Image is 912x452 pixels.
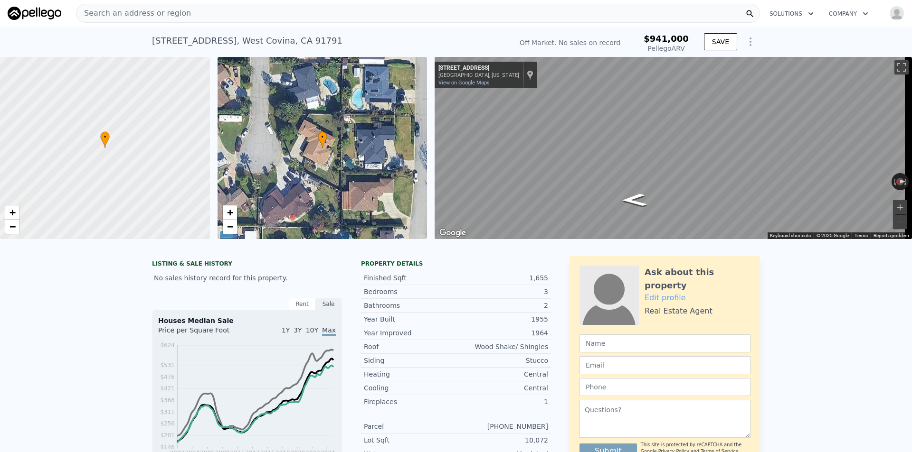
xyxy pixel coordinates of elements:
[456,383,548,393] div: Central
[579,378,750,396] input: Phone
[160,420,175,427] tspan: $256
[770,232,811,239] button: Keyboard shortcuts
[527,70,533,80] a: Show location on map
[456,422,548,431] div: [PHONE_NUMBER]
[227,206,233,218] span: +
[5,205,19,220] a: Zoom in
[645,266,750,292] div: Ask about this property
[364,422,456,431] div: Parcel
[294,326,302,334] span: 3Y
[364,397,456,406] div: Fireplaces
[318,133,327,141] span: •
[904,173,909,190] button: Rotate clockwise
[223,205,237,220] a: Zoom in
[160,444,175,451] tspan: $146
[160,342,175,349] tspan: $624
[579,356,750,374] input: Email
[817,233,849,238] span: © 2025 Google
[160,409,175,415] tspan: $311
[874,233,909,238] a: Report a problem
[821,5,876,22] button: Company
[364,287,456,296] div: Bedrooms
[152,34,342,47] div: [STREET_ADDRESS] , West Covina , CA 91791
[227,221,233,232] span: −
[437,227,468,239] img: Google
[5,220,19,234] a: Zoom out
[438,65,519,72] div: [STREET_ADDRESS]
[364,328,456,338] div: Year Improved
[9,206,16,218] span: +
[282,326,290,334] span: 1Y
[322,326,336,336] span: Max
[76,8,191,19] span: Search an address or region
[152,269,342,286] div: No sales history record for this property.
[645,305,712,317] div: Real Estate Agent
[160,362,175,369] tspan: $531
[579,334,750,352] input: Name
[160,397,175,404] tspan: $366
[100,133,110,141] span: •
[438,80,490,86] a: View on Google Maps
[364,273,456,283] div: Finished Sqft
[152,260,342,269] div: LISTING & SALE HISTORY
[435,57,912,239] div: Street View
[889,6,904,21] img: avatar
[456,287,548,296] div: 3
[364,301,456,310] div: Bathrooms
[8,7,61,20] img: Pellego
[456,273,548,283] div: 1,655
[456,397,548,406] div: 1
[644,44,689,53] div: Pellego ARV
[741,32,760,51] button: Show Options
[223,220,237,234] a: Zoom out
[364,342,456,351] div: Roof
[364,435,456,445] div: Lot Sqft
[364,383,456,393] div: Cooling
[456,435,548,445] div: 10,072
[435,57,912,239] div: Map
[762,5,821,22] button: Solutions
[318,131,327,148] div: •
[364,356,456,365] div: Siding
[158,325,247,341] div: Price per Square Foot
[704,33,737,50] button: SAVE
[891,177,909,186] button: Reset the view
[160,432,175,439] tspan: $201
[456,301,548,310] div: 2
[456,342,548,351] div: Wood Shake/ Shingles
[9,221,16,232] span: −
[361,260,551,268] div: Property details
[438,72,519,78] div: [GEOGRAPHIC_DATA], [US_STATE]
[894,60,909,74] button: Toggle fullscreen view
[306,326,318,334] span: 10Y
[437,227,468,239] a: Open this area in Google Maps (opens a new window)
[644,34,689,44] span: $941,000
[645,293,686,302] a: Edit profile
[315,298,342,310] div: Sale
[100,131,110,148] div: •
[611,191,658,210] path: Go North, S Rodilee Ave
[855,233,868,238] a: Terms (opens in new tab)
[893,215,907,229] button: Zoom out
[456,356,548,365] div: Stucco
[364,369,456,379] div: Heating
[160,374,175,380] tspan: $476
[456,369,548,379] div: Central
[456,328,548,338] div: 1964
[364,314,456,324] div: Year Built
[289,298,315,310] div: Rent
[160,385,175,392] tspan: $421
[456,314,548,324] div: 1955
[520,38,620,47] div: Off Market. No sales on record
[158,316,336,325] div: Houses Median Sale
[893,200,907,214] button: Zoom in
[892,173,897,190] button: Rotate counterclockwise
